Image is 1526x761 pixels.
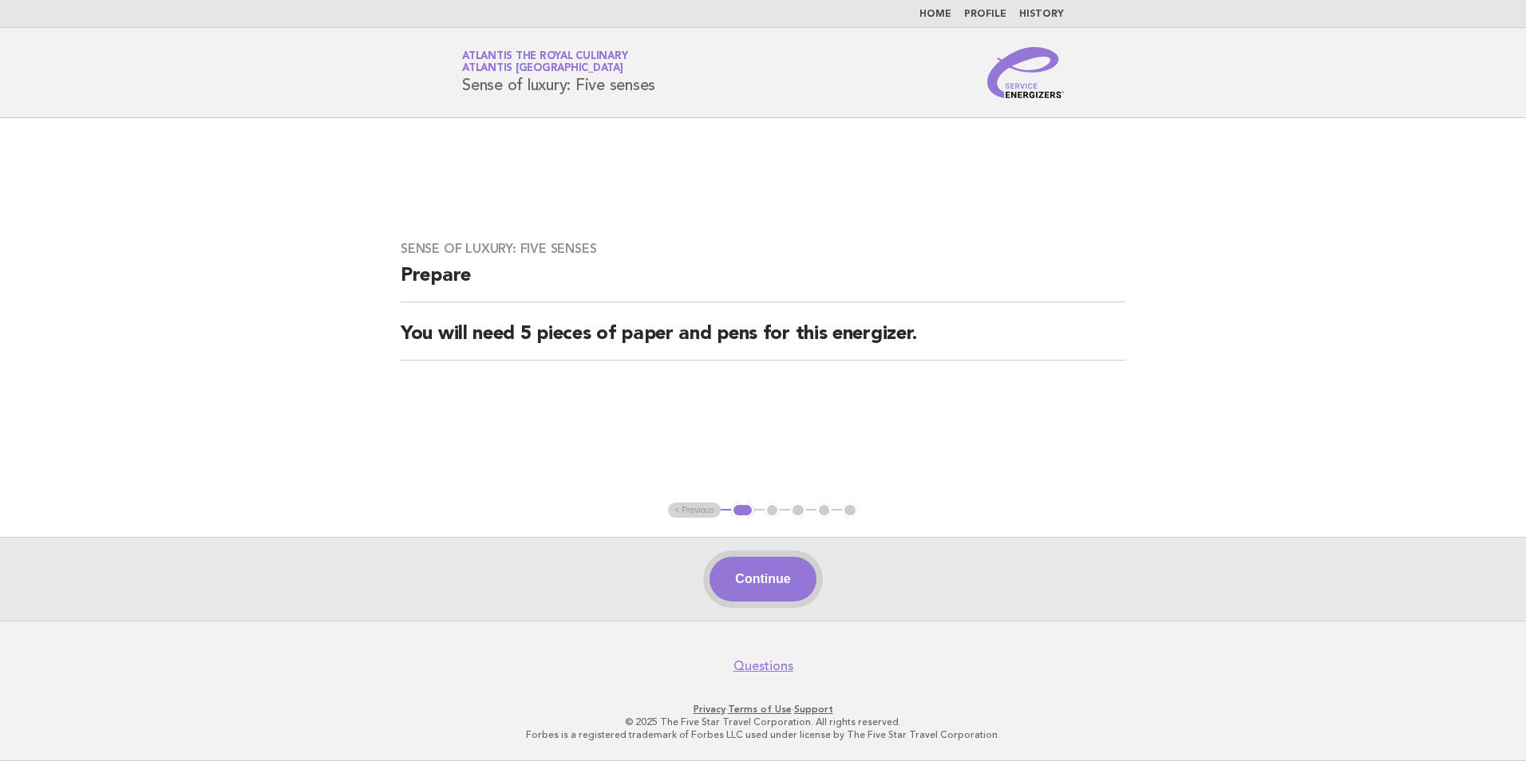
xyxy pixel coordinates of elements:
h1: Sense of luxury: Five senses [462,52,655,93]
a: Home [919,10,951,19]
img: Service Energizers [987,47,1064,98]
a: Questions [733,658,793,674]
a: Privacy [694,704,725,715]
h2: Prepare [401,263,1125,302]
button: Continue [710,557,816,601]
button: 1 [731,503,754,519]
a: Support [794,704,833,715]
p: © 2025 The Five Star Travel Corporation. All rights reserved. [275,716,1251,728]
p: Forbes is a registered trademark of Forbes LLC used under license by The Five Star Travel Corpora... [275,728,1251,741]
h3: Sense of luxury: Five senses [401,241,1125,257]
span: Atlantis [GEOGRAPHIC_DATA] [462,64,623,74]
a: Profile [964,10,1006,19]
a: Terms of Use [728,704,792,715]
p: · · [275,703,1251,716]
a: History [1019,10,1064,19]
h2: You will need 5 pieces of paper and pens for this energizer. [401,321,1125,361]
a: Atlantis the Royal CulinaryAtlantis [GEOGRAPHIC_DATA] [462,51,627,73]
